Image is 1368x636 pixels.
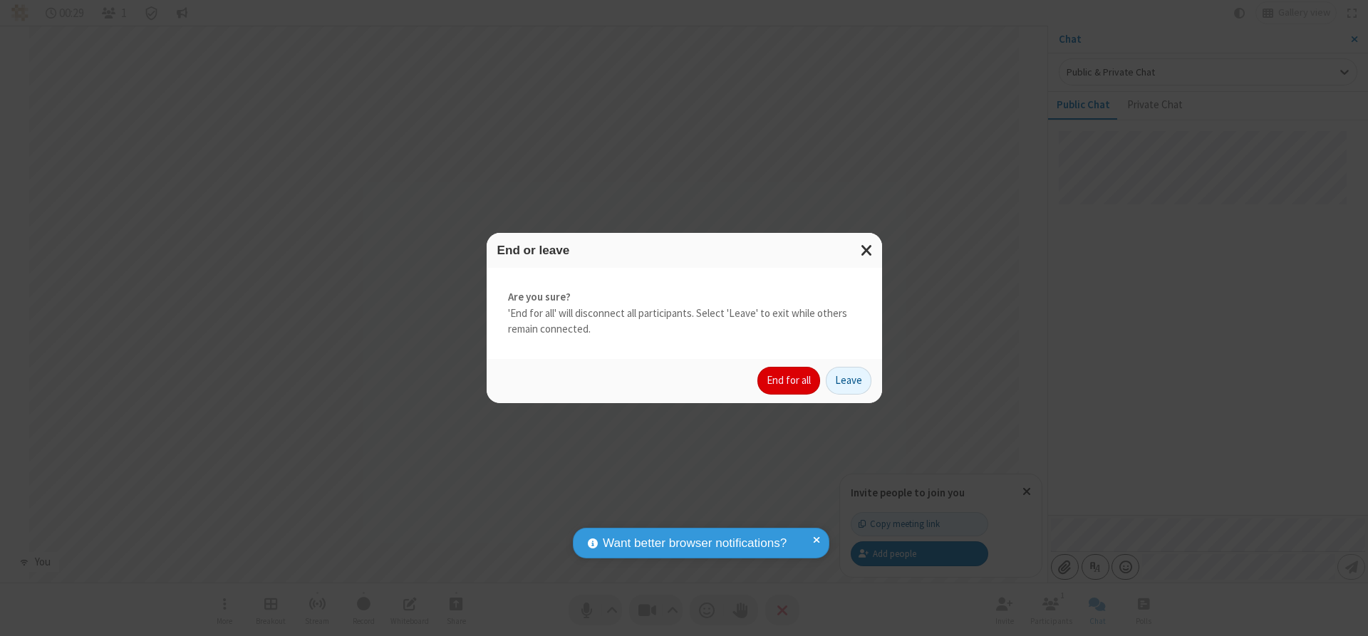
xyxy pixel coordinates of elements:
h3: End or leave [497,244,871,257]
button: End for all [757,367,820,395]
span: Want better browser notifications? [603,534,787,553]
div: 'End for all' will disconnect all participants. Select 'Leave' to exit while others remain connec... [487,268,882,359]
strong: Are you sure? [508,289,861,306]
button: Leave [826,367,871,395]
button: Close modal [852,233,882,268]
